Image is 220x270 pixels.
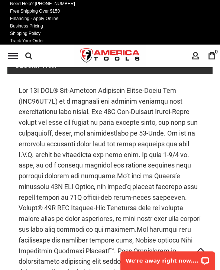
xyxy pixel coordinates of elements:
[8,53,18,59] div: Menu
[8,37,46,45] a: Track Your Order
[8,22,45,30] a: Business Pricing
[215,49,218,55] span: 0
[8,15,61,22] a: Financing - Apply Online
[205,49,219,63] a: 0
[8,30,43,37] a: Shipping Policy
[74,42,146,70] img: America Tools
[10,31,41,36] span: Shipping Policy
[74,42,146,70] a: store logo
[116,247,220,270] iframe: LiveChat chat widget
[8,7,62,15] a: Free Shipping Over $150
